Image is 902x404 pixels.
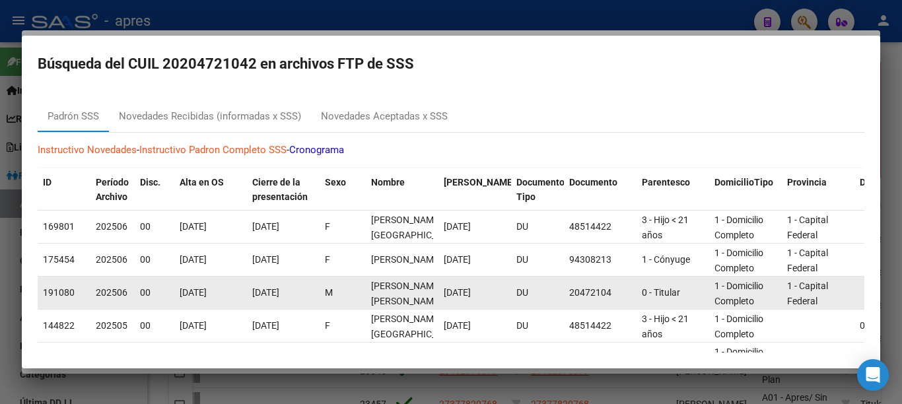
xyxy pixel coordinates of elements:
[140,285,169,300] div: 00
[366,168,438,212] datatable-header-cell: Nombre
[371,254,442,265] span: MANSUR CAO, NARA
[516,252,559,267] div: DU
[569,318,631,333] div: 48514422
[140,351,169,366] div: 00
[371,177,405,187] span: Nombre
[371,281,442,306] span: ESBORRAZ, GUILLERMO PABLO
[444,287,471,298] span: [DATE]
[516,285,559,300] div: DU
[140,252,169,267] div: 00
[140,318,169,333] div: 00
[444,221,471,232] span: [DATE]
[180,177,224,187] span: Alta en OS
[511,168,564,212] datatable-header-cell: Documento Tipo
[564,168,637,212] datatable-header-cell: Documento
[787,215,828,240] span: 1 - Capital Federal
[90,168,135,212] datatable-header-cell: Período Archivo
[325,287,333,298] span: M
[787,177,827,187] span: Provincia
[714,347,763,372] span: 1 - Domicilio Completo
[371,314,460,339] span: ESBORRAZ MANSUR, EMILIA
[320,168,366,212] datatable-header-cell: Sexo
[516,351,559,366] div: DU
[180,254,207,265] span: [DATE]
[569,219,631,234] div: 48514422
[174,168,247,212] datatable-header-cell: Alta en OS
[135,168,174,212] datatable-header-cell: Disc.
[516,318,559,333] div: DU
[714,281,763,306] span: 1 - Domicilio Completo
[642,314,689,339] span: 3 - Hijo < 21 años
[289,144,344,156] a: Cronograma
[96,177,129,203] span: Período Archivo
[325,221,330,232] span: F
[321,109,448,124] div: Novedades Aceptadas x SSS
[96,221,127,232] span: 202506
[96,287,127,298] span: 202506
[325,177,346,187] span: Sexo
[787,248,828,273] span: 1 - Capital Federal
[247,168,320,212] datatable-header-cell: Cierre de la presentación
[43,320,75,331] span: 144822
[516,177,565,203] span: Documento Tipo
[96,320,127,331] span: 202505
[38,51,864,77] h2: Búsqueda del CUIL 20204721042 en archivos FTP de SSS
[119,109,301,124] div: Novedades Recibidas (informadas x SSS)
[252,254,279,265] span: [DATE]
[325,320,330,331] span: F
[180,287,207,298] span: [DATE]
[444,177,518,187] span: [PERSON_NAME].
[38,144,137,156] a: Instructivo Novedades
[371,215,460,240] span: ESBORRAZ MANSUR, EMILIA
[714,314,763,339] span: 1 - Domicilio Completo
[43,221,75,232] span: 169801
[642,287,680,298] span: 0 - Titular
[714,215,763,240] span: 1 - Domicilio Completo
[252,320,279,331] span: [DATE]
[569,351,631,366] div: 94308213
[96,254,127,265] span: 202506
[642,177,690,187] span: Parentesco
[180,221,207,232] span: [DATE]
[642,215,689,240] span: 3 - Hijo < 21 años
[637,168,709,212] datatable-header-cell: Parentesco
[438,168,511,212] datatable-header-cell: Fecha Nac.
[252,177,308,203] span: Cierre de la presentación
[444,254,471,265] span: [DATE]
[38,143,864,158] p: - -
[857,359,889,391] div: Open Intercom Messenger
[252,221,279,232] span: [DATE]
[516,219,559,234] div: DU
[252,287,279,298] span: [DATE]
[180,320,207,331] span: [DATE]
[787,281,828,306] span: 1 - Capital Federal
[714,248,763,273] span: 1 - Domicilio Completo
[569,285,631,300] div: 20472104
[48,109,99,124] div: Padrón SSS
[43,177,52,187] span: ID
[43,254,75,265] span: 175454
[43,287,75,298] span: 191080
[140,219,169,234] div: 00
[569,177,617,187] span: Documento
[139,144,287,156] a: Instructivo Padron Completo SSS
[642,254,690,265] span: 1 - Cónyuge
[709,168,782,212] datatable-header-cell: DomicilioTipo
[782,168,854,212] datatable-header-cell: Provincia
[325,254,330,265] span: F
[569,252,631,267] div: 94308213
[140,177,160,187] span: Disc.
[38,168,90,212] datatable-header-cell: ID
[714,177,773,187] span: DomicilioTipo
[444,320,471,331] span: [DATE]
